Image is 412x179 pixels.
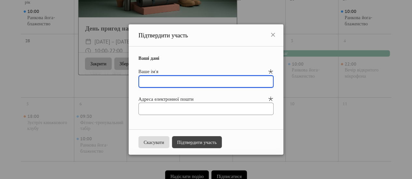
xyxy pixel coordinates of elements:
font: Підтвердити участь [138,32,188,39]
button: Скасувати [138,136,169,148]
font: Ваше ім'я [138,68,158,74]
font: Ваші дані [138,55,159,61]
font: Адреса електронної пошти [138,96,193,102]
button: Підтвердити участь [172,136,222,148]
